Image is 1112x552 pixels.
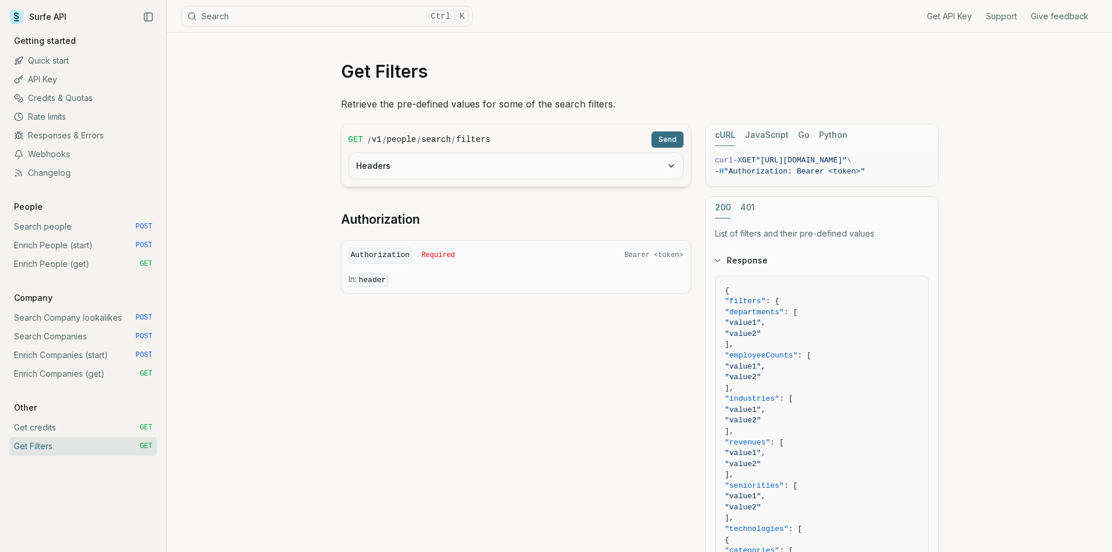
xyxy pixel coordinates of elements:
[725,525,789,533] span: "technologies"
[986,11,1017,22] a: Support
[715,197,731,218] button: 200
[715,156,733,165] span: curl
[742,156,755,165] span: GET
[725,394,780,403] span: "industries"
[9,308,157,327] a: Search Company lookalikes POST
[927,11,972,22] a: Get API Key
[725,470,734,479] span: ],
[135,350,152,360] span: POST
[456,134,490,145] code: filters
[725,362,761,371] span: "value1"
[140,423,152,432] span: GET
[761,318,766,327] span: ,
[745,124,789,146] button: JavaScript
[140,259,152,269] span: GET
[135,241,152,250] span: POST
[9,437,157,456] a: Get Filters GET
[725,340,734,349] span: ],
[349,153,683,179] button: Headers
[715,228,929,239] p: List of filters and their pre-defined values
[725,416,761,425] span: "value2"
[725,297,766,305] span: "filters"
[733,156,743,165] span: -X
[779,394,793,403] span: : [
[9,346,157,364] a: Enrich Companies (start) POST
[9,35,81,47] p: Getting started
[725,449,761,457] span: "value1"
[725,286,730,295] span: {
[9,145,157,164] a: Webhooks
[725,329,761,338] span: "value2"
[421,134,451,145] code: search
[9,292,57,304] p: Company
[357,273,389,287] code: header
[761,492,766,501] span: ,
[9,255,157,273] a: Enrich People (get) GET
[756,156,847,165] span: "[URL][DOMAIN_NAME]"
[761,449,766,457] span: ,
[9,364,157,383] a: Enrich Companies (get) GET
[348,134,363,145] span: GET
[740,197,755,218] button: 401
[1031,11,1089,22] a: Give feedback
[9,217,157,236] a: Search people POST
[417,134,420,145] span: /
[725,513,734,522] span: ],
[348,273,684,286] p: In:
[725,351,798,360] span: "employeeCounts"
[725,373,761,381] span: "value2"
[724,167,865,176] span: "Authorization: Bearer <token>"
[847,156,852,165] span: \
[9,89,157,107] a: Credits & Quotas
[368,134,371,145] span: /
[819,124,848,146] button: Python
[9,327,157,346] a: Search Companies POST
[725,384,734,393] span: ],
[9,51,157,70] a: Quick start
[789,525,802,533] span: : [
[771,438,784,447] span: : [
[140,442,152,451] span: GET
[9,402,41,414] p: Other
[651,131,684,148] button: Send
[715,124,735,146] button: cURL
[797,351,811,360] span: : [
[725,492,761,501] span: "value1"
[341,211,420,228] a: Authorization
[341,96,939,112] p: Retrieve the pre-defined values for some of the search filters.
[456,10,469,23] kbd: K
[421,251,455,260] span: Required
[784,308,797,317] span: : [
[9,8,67,26] a: Surfe API
[181,6,473,27] button: SearchCtrlK
[798,124,810,146] button: Go
[9,418,157,437] a: Get credits GET
[427,10,455,23] kbd: Ctrl
[9,70,157,89] a: API Key
[452,134,455,145] span: /
[725,536,730,544] span: {
[784,481,797,490] span: : [
[761,362,766,371] span: ,
[725,308,784,317] span: "departments"
[725,460,761,468] span: "value2"
[341,61,939,82] h1: Get Filters
[387,134,416,145] code: people
[9,201,47,213] p: People
[383,134,386,145] span: /
[348,248,412,263] code: Authorization
[625,251,684,260] span: Bearer <token>
[135,332,152,341] span: POST
[725,318,761,327] span: "value1"
[135,222,152,231] span: POST
[372,134,382,145] code: v1
[725,427,734,436] span: ],
[706,245,938,276] button: Response
[725,503,761,512] span: "value2"
[725,481,784,490] span: "seniorities"
[766,297,779,305] span: : {
[9,164,157,182] a: Changelog
[9,126,157,145] a: Responses & Errors
[9,107,157,126] a: Rate limits
[140,369,152,379] span: GET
